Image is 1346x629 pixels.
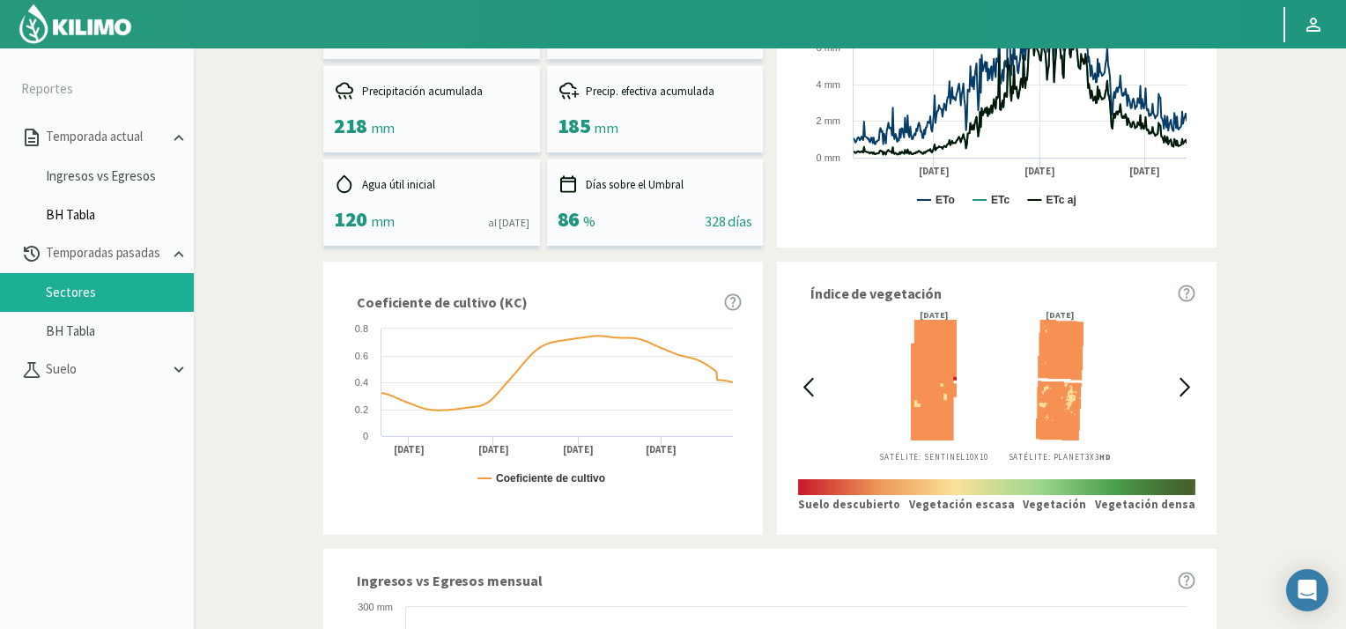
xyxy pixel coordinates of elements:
img: Kilimo [18,3,133,45]
span: 185 [558,112,591,139]
p: Suelo [42,359,169,380]
kil-mini-card: report-summary-cards.ACCUMULATED_EFFECTIVE_PRECIPITATION [547,66,764,152]
p: Suelo descubierto [798,496,900,514]
text: 4 mm [817,79,841,90]
span: mm [371,212,395,230]
p: Satélite: Sentinel [878,451,990,463]
text: 0.4 [355,377,368,388]
text: 300 mm [358,602,393,612]
span: 120 [334,205,367,233]
div: [DATE] [878,311,990,320]
span: Índice de vegetación [810,283,942,304]
kil-mini-card: report-summary-cards.ACCUMULATED_PRECIPITATION [323,66,540,152]
text: [DATE] [646,443,677,456]
text: 0.8 [355,323,368,334]
p: Temporada actual [42,127,169,147]
div: [DATE] [1004,311,1116,320]
div: 328 días [705,211,752,232]
text: Coeficiente de cultivo [496,472,605,485]
span: mm [594,119,618,137]
text: ETo [936,194,955,206]
text: [DATE] [563,443,594,456]
text: 0 mm [817,152,841,163]
text: [DATE] [1024,165,1055,178]
text: 0 [363,431,368,441]
p: Vegetación densa [1095,496,1195,514]
div: Open Intercom Messenger [1286,569,1328,611]
span: % [583,212,595,230]
text: ETc [991,194,1009,206]
kil-mini-card: report-summary-cards.INITIAL_USEFUL_WATER [323,159,540,246]
img: cebf62a4-feb0-4a07-aad0-a7fe0b42dc8d_-_sentinel_-_2025-06-18.png [878,320,990,440]
kil-mini-card: report-summary-cards.DAYS_ABOVE_THRESHOLD [547,159,764,246]
p: Vegetación [1023,496,1086,514]
a: Sectores [46,285,194,300]
div: Días sobre el Umbral [558,174,753,195]
div: Agua útil inicial [334,174,529,195]
span: 218 [334,112,367,139]
div: Precip. efectiva acumulada [558,80,753,101]
b: HD [1099,452,1112,462]
text: 2 mm [817,115,841,126]
a: BH Tabla [46,323,194,339]
p: Satélite: Planet [1004,451,1116,463]
span: 10X10 [965,452,988,462]
div: Precipitación acumulada [334,80,529,101]
text: [DATE] [478,443,509,456]
text: [DATE] [394,443,425,456]
a: BH Tabla [46,207,194,223]
div: al [DATE] [488,215,529,231]
text: ETc aj [1046,194,1076,206]
text: 0.6 [355,351,368,361]
text: 0.2 [355,404,368,415]
p: Vegetación escasa [909,496,1015,514]
span: 86 [558,205,580,233]
text: [DATE] [1129,165,1160,178]
span: mm [371,119,395,137]
span: Coeficiente de cultivo (KC) [357,292,527,313]
a: Ingresos vs Egresos [46,168,194,184]
p: Temporadas pasadas [42,243,169,263]
text: [DATE] [919,165,950,178]
img: scale [798,479,1195,495]
span: 3X3 [1085,452,1112,462]
span: Ingresos vs Egresos mensual [357,570,542,591]
img: cebf62a4-feb0-4a07-aad0-a7fe0b42dc8d_-_planet_-_2025-06-18.png [1004,320,1116,440]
